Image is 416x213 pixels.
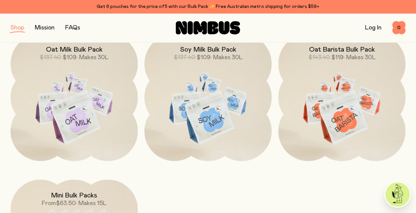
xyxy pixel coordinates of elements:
span: $109 [63,55,76,61]
span: $137.40 [40,55,61,61]
span: $137.40 [173,55,195,61]
a: Oat Barista Bulk Pack$143.40$119• Makes 30L [278,34,405,161]
h2: Soy Milk Bulk Pack [180,46,236,54]
h2: Oat Milk Bulk Pack [46,46,103,54]
span: $119 [331,55,343,61]
img: agent [385,182,410,207]
span: From [42,200,56,206]
span: $109 [196,55,210,61]
span: • Makes 30L [76,55,109,61]
h2: Mini Bulk Packs [51,192,97,199]
span: • Makes 15L [76,200,107,206]
a: Log In [365,25,382,31]
span: $63.50 [56,200,76,206]
h2: Oat Barista Bulk Pack [309,46,375,54]
button: 0 [392,21,405,34]
span: • Makes 30L [343,55,375,61]
a: Mission [35,25,55,31]
a: Oat Milk Bulk Pack$137.40$109• Makes 30L [11,34,138,161]
span: • Makes 30L [210,55,242,61]
a: FAQs [65,25,80,31]
div: Get 6 pouches for the price of 5 with our Bulk Pack ✨ Free Australian metro shipping for orders $59+ [11,3,405,11]
a: Soy Milk Bulk Pack$137.40$109• Makes 30L [144,34,271,161]
span: $143.40 [308,55,330,61]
